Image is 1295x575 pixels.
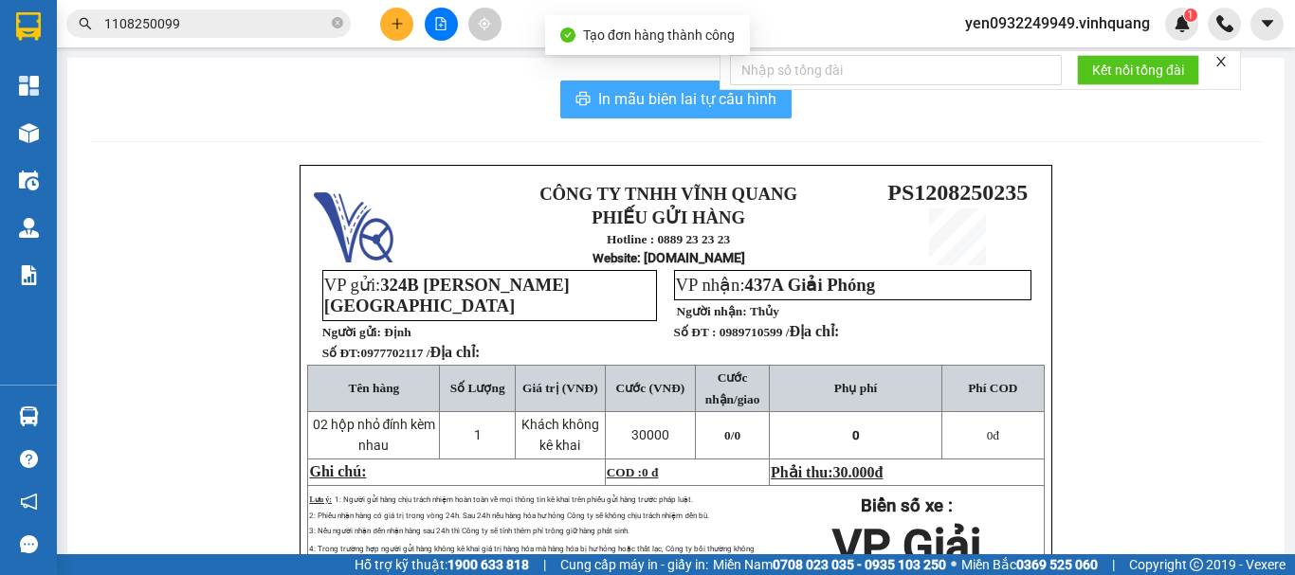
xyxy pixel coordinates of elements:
span: Định [384,325,410,339]
span: Ghi chú: [309,463,366,479]
strong: PHIẾU GỬI HÀNG [592,207,745,227]
span: caret-down [1259,15,1276,32]
span: printer [575,91,591,109]
strong: : [DOMAIN_NAME] [192,82,359,100]
span: 0977702117 / [360,346,480,360]
span: 1 [1187,9,1194,22]
strong: CÔNG TY TNHH VĨNH QUANG [147,17,405,37]
span: VP gửi: [21,110,266,151]
img: icon-new-feature [1174,15,1191,32]
span: 324B [PERSON_NAME] [GEOGRAPHIC_DATA] [21,110,266,151]
img: phone-icon [1216,15,1233,32]
img: warehouse-icon [19,171,39,190]
strong: Số ĐT : [674,325,717,339]
span: VP gửi: [324,275,570,315]
strong: Người gửi: [322,325,381,339]
span: notification [20,493,38,511]
strong: 0369 525 060 [1016,557,1098,572]
span: close-circle [332,15,343,33]
span: Khách không kê khai [521,417,599,453]
span: In mẫu biên lai tự cấu hình [598,87,776,111]
span: 0 [987,428,994,442]
sup: 1 [1184,9,1197,22]
span: Website [192,85,236,99]
span: 437A Giải Phóng [745,275,875,295]
span: 0 [852,428,860,442]
img: warehouse-icon [19,406,39,426]
span: 0989710599 / [720,325,840,339]
strong: Hotline : 0889 23 23 23 [607,232,730,246]
span: 30000 [631,427,669,442]
span: COD : [607,465,659,479]
img: warehouse-icon [19,123,39,143]
span: check-circle [560,27,575,43]
span: 324B [PERSON_NAME] [GEOGRAPHIC_DATA] [324,275,570,315]
img: logo-vxr [16,12,41,41]
span: 2: Phiếu nhận hàng có giá trị trong vòng 24h. Sau 24h nếu hàng hóa hư hỏng Công ty sẽ không chịu ... [309,512,708,520]
span: search [79,17,92,30]
span: close-circle [332,17,343,28]
span: Giá trị (VNĐ) [522,381,598,395]
button: plus [380,8,413,41]
span: Phụ phí [834,381,877,395]
img: logo [314,183,393,262]
span: aim [478,17,491,30]
span: Cung cấp máy in - giấy in: [560,554,708,575]
button: file-add [425,8,458,41]
span: ⚪️ [951,561,957,568]
img: warehouse-icon [19,218,39,238]
img: solution-icon [19,265,39,285]
span: | [543,554,546,575]
span: Website [593,251,637,265]
span: 30.000 [833,464,875,480]
span: Số Lượng [450,381,505,395]
span: 3: Nếu người nhận đến nhận hàng sau 24h thì Công ty sẽ tính thêm phí trông giữ hàng phát sinh. [309,527,629,535]
strong: Số ĐT: [322,346,481,360]
span: Tạo đơn hàng thành công [583,27,735,43]
span: close [1214,55,1228,68]
span: 0/ [724,428,740,442]
strong: CÔNG TY TNHH VĨNH QUANG [539,184,797,204]
span: 02 hộp nhỏ đính kèm nhau [313,417,436,453]
span: PS1208250235 [887,180,1028,205]
span: copyright [1190,558,1203,571]
span: Kết nối tổng đài [1092,60,1184,81]
span: plus [391,17,404,30]
img: dashboard-icon [19,76,39,96]
img: logo [12,18,92,98]
button: caret-down [1250,8,1284,41]
button: Kết nối tổng đài [1077,55,1199,85]
button: printerIn mẫu biên lai tự cấu hình [560,81,792,118]
span: Lưu ý: [309,495,331,504]
span: Địa chỉ: [789,323,839,339]
span: Hỗ trợ kỹ thuật: [355,554,529,575]
span: Miền Nam [713,554,946,575]
input: Tìm tên, số ĐT hoặc mã đơn [104,13,328,34]
span: Địa chỉ: [429,344,480,360]
span: Cước nhận/giao [705,370,760,406]
span: Cước (VNĐ) [616,381,685,395]
span: 4: Trong trường hợp người gửi hàng không kê khai giá trị hàng hóa mà hàng hóa bị hư hỏng hoặc thấ... [309,545,755,568]
span: đ [987,428,999,442]
button: aim [468,8,502,41]
strong: PHIẾU GỬI HÀNG [199,41,353,61]
span: message [20,535,38,553]
span: yen0932249949.vinhquang [950,11,1165,35]
span: 0 đ [642,465,658,479]
strong: 1900 633 818 [447,557,529,572]
span: question-circle [20,450,38,468]
strong: Hotline : 0889 23 23 23 [214,64,337,79]
span: Phí COD [968,381,1017,395]
strong: Biển số xe : [861,495,953,516]
span: Tên hàng [349,381,400,395]
span: file-add [434,17,447,30]
span: | [1112,554,1115,575]
span: Phải thu: [771,464,883,480]
strong: Người nhận: [677,304,747,318]
strong: : [DOMAIN_NAME] [593,250,745,265]
span: 1: Người gửi hàng chịu trách nhiệm hoàn toàn về mọi thông tin kê khai trên phiếu gửi hàng trước p... [335,495,693,504]
span: 0 [734,428,740,442]
span: 1 [474,427,482,442]
span: đ [875,464,884,480]
strong: 0708 023 035 - 0935 103 250 [773,557,946,572]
